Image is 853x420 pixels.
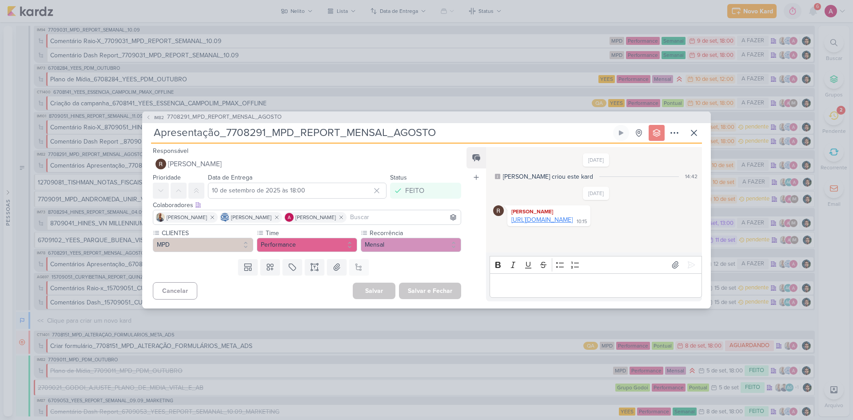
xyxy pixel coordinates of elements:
[390,174,407,181] label: Status
[257,238,357,252] button: Performance
[511,216,573,224] a: [URL][DOMAIN_NAME]
[361,238,461,252] button: Mensal
[156,213,165,222] img: Iara Santos
[509,207,589,216] div: [PERSON_NAME]
[208,183,387,199] input: Select a date
[220,213,229,222] img: Caroline Traven De Andrade
[168,159,222,169] span: [PERSON_NAME]
[369,228,461,238] label: Recorrência
[153,156,461,172] button: [PERSON_NAME]
[490,256,702,273] div: Editor toolbar
[231,213,271,221] span: [PERSON_NAME]
[153,147,188,155] label: Responsável
[146,113,282,122] button: IM82 7708291_MPD_REPORT_MENSAL_AGOSTO
[153,282,197,300] button: Cancelar
[167,113,282,122] span: 7708291_MPD_REPORT_MENSAL_AGOSTO
[153,200,461,210] div: Colaboradores
[153,114,165,121] span: IM82
[348,212,459,223] input: Buscar
[618,129,625,136] div: Ligar relógio
[503,172,593,181] div: [PERSON_NAME] criou este kard
[155,159,166,169] img: Rafael Dornelles
[161,228,253,238] label: CLIENTES
[493,205,504,216] img: Rafael Dornelles
[490,273,702,298] div: Editor editing area: main
[390,183,461,199] button: FEITO
[208,174,252,181] label: Data de Entrega
[685,172,698,180] div: 14:42
[285,213,294,222] img: Alessandra Gomes
[167,213,207,221] span: [PERSON_NAME]
[151,125,611,141] input: Kard Sem Título
[265,228,357,238] label: Time
[577,218,587,225] div: 10:15
[153,174,181,181] label: Prioridade
[153,238,253,252] button: MPD
[295,213,336,221] span: [PERSON_NAME]
[405,185,424,196] div: FEITO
